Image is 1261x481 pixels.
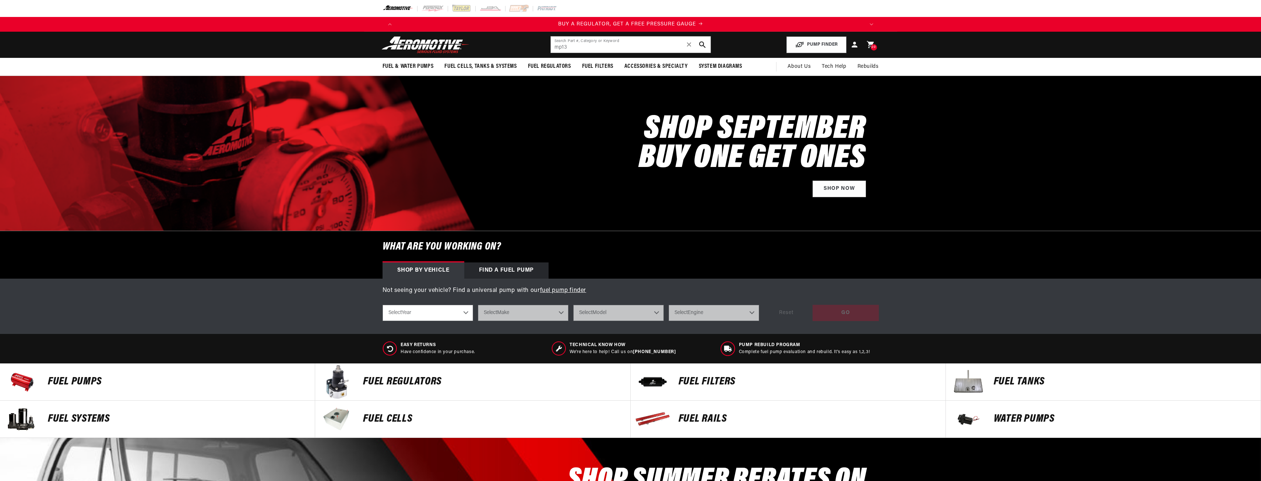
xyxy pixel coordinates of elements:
p: FUEL Rails [679,414,938,425]
span: Pump Rebuild program [739,342,870,348]
span: Technical Know How [570,342,676,348]
div: Shop by vehicle [383,262,464,279]
img: FUEL REGULATORS [319,363,356,400]
a: [PHONE_NUMBER] [633,350,676,354]
a: Fuel Tanks Fuel Tanks [946,363,1261,401]
slideshow-component: Translation missing: en.sections.announcements.announcement_bar [364,17,897,32]
img: Fuel Pumps [4,363,40,400]
span: Rebuilds [857,63,879,71]
button: PUMP FINDER [786,36,846,53]
p: Fuel Tanks [994,376,1253,387]
p: FUEL Cells [363,414,623,425]
select: Year [383,305,473,321]
summary: System Diagrams [693,58,748,75]
summary: Fuel Regulators [522,58,577,75]
select: Model [573,305,664,321]
img: FUEL Cells [319,401,356,438]
p: Fuel Pumps [48,376,307,387]
img: Fuel Tanks [950,363,986,400]
img: FUEL Rails [634,401,671,438]
p: We’re here to help! Call us on [570,349,676,355]
img: Fuel Systems [4,401,40,438]
input: Search by Part Number, Category or Keyword [551,36,711,53]
summary: Rebuilds [852,58,884,76]
a: FUEL REGULATORS FUEL REGULATORS [315,363,630,401]
a: FUEL FILTERS FUEL FILTERS [631,363,946,401]
span: Accessories & Specialty [624,63,688,70]
span: Fuel Cells, Tanks & Systems [444,63,517,70]
a: fuel pump finder [540,287,587,293]
span: 20 [871,44,876,50]
img: Water Pumps [950,401,986,438]
span: Fuel Filters [582,63,613,70]
h2: SHOP SEPTEMBER BUY ONE GET ONES [639,115,866,174]
p: FUEL REGULATORS [363,376,623,387]
a: Water Pumps Water Pumps [946,401,1261,438]
summary: Accessories & Specialty [619,58,693,75]
button: search button [694,36,711,53]
span: Fuel & Water Pumps [383,63,434,70]
a: FUEL Cells FUEL Cells [315,401,630,438]
p: FUEL FILTERS [679,376,938,387]
button: Translation missing: en.sections.announcements.next_announcement [864,17,879,32]
summary: Fuel Cells, Tanks & Systems [439,58,522,75]
button: Translation missing: en.sections.announcements.previous_announcement [383,17,397,32]
span: Tech Help [822,63,846,71]
p: Water Pumps [994,414,1253,425]
summary: Fuel Filters [577,58,619,75]
p: Not seeing your vehicle? Find a universal pump with our [383,286,879,296]
img: Aeromotive [380,36,472,53]
select: Engine [669,305,759,321]
div: Find a Fuel Pump [464,262,549,279]
div: Announcement [397,20,864,28]
p: Have confidence in your purchase. [401,349,475,355]
a: FUEL Rails FUEL Rails [631,401,946,438]
h6: What are you working on? [364,231,897,262]
a: Shop Now [813,181,866,197]
span: BUY A REGULATOR, GET A FREE PRESSURE GAUGE [558,21,696,27]
a: BUY A REGULATOR, GET A FREE PRESSURE GAUGE [397,20,864,28]
span: About Us [788,64,811,69]
img: FUEL FILTERS [634,363,671,400]
summary: Tech Help [816,58,852,76]
select: Make [478,305,568,321]
p: Fuel Systems [48,414,307,425]
span: System Diagrams [699,63,742,70]
span: Fuel Regulators [528,63,571,70]
summary: Fuel & Water Pumps [377,58,439,75]
span: ✕ [686,39,693,50]
p: Complete fuel pump evaluation and rebuild. It's easy as 1,2,3! [739,349,870,355]
div: 1 of 4 [397,20,864,28]
a: About Us [782,58,816,76]
span: Easy Returns [401,342,475,348]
